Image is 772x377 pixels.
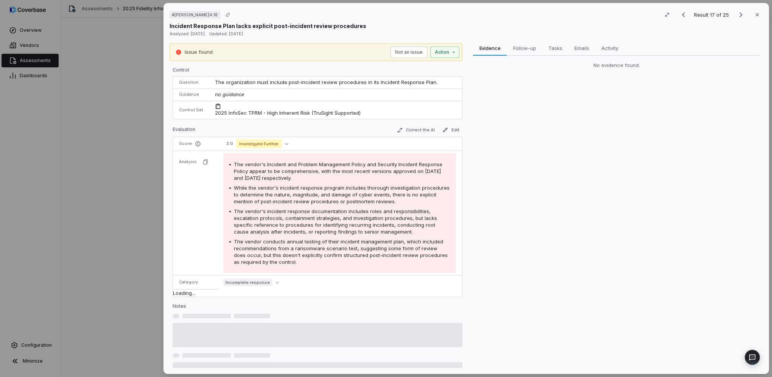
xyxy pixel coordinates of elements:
[172,12,218,18] span: # [PERSON_NAME]4.18
[391,47,427,58] button: Not an issue
[179,159,197,165] p: Analysis
[179,107,206,113] p: Control Set
[179,79,206,85] p: Question
[173,126,195,136] p: Evaluation
[179,92,206,97] p: Guidance
[173,67,462,76] p: Control
[234,185,450,204] span: While the vendor's incident response program includes thorough investigation procedures to determ...
[571,43,592,53] span: Emails
[215,110,361,116] span: 2025 InfoSec TPRM - High Inherent Risk (TruSight Supported)
[173,303,462,312] p: Notes
[733,10,749,19] button: Next result
[476,43,504,53] span: Evidence
[223,279,272,286] span: Incomplete response
[223,139,291,148] button: 2.0Investigate Further
[234,238,448,265] span: The vendor conducts annual testing of their incident management plan, which included recommendati...
[430,47,459,58] button: Action
[215,103,456,116] a: 2025 InfoSec TPRM - High Inherent Risk (TruSight Supported)
[676,10,691,19] button: Previous result
[215,91,244,97] span: no guidance
[473,62,760,69] div: No evidence found.
[394,126,438,135] button: Correct the AI
[598,43,621,53] span: Activity
[173,289,219,297] div: Loading...
[234,161,442,181] span: The vendor's Incident and Problem Management Policy and Security Incident Response Policy appear ...
[215,79,437,85] span: The organization must include post-incident review procedures in its Incident Response Plan.
[221,8,235,22] button: Copy link
[439,125,462,134] button: Edit
[510,43,539,53] span: Follow-up
[179,141,214,147] p: Score
[234,208,437,235] span: The vendor's incident response documentation includes roles and responsibilities, escalation prot...
[209,31,243,36] span: Updated: [DATE]
[236,139,282,148] span: Investigate Further
[545,43,565,53] span: Tasks
[179,279,214,285] p: Category
[170,22,366,30] p: Incident Response Plan lacks explicit post-incident review procedures
[694,11,730,19] p: Result 17 of 25
[185,48,213,56] p: Issue found
[170,31,205,36] span: Analyzed: [DATE]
